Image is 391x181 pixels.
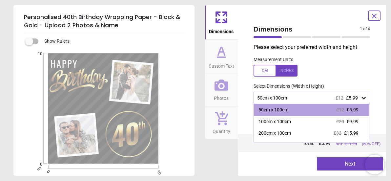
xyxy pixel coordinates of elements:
span: £15.99 [344,130,359,136]
span: 10 [30,51,42,57]
div: Show Rulers [29,37,195,45]
span: £ 11.98 [344,141,357,146]
button: Next [317,157,383,170]
span: (50% OFF) [362,141,381,147]
span: £9.99 [347,119,359,124]
span: Dimensions [209,25,234,35]
button: Dimensions [205,5,238,39]
span: RRP [336,141,357,147]
span: Photos [214,92,229,102]
label: Measurement Units [254,57,293,63]
span: £20 [336,119,344,124]
iframe: Brevo live chat [365,155,384,174]
span: £32 [334,130,341,136]
span: £5.99 [347,107,359,112]
div: 100cm x 100cm [258,119,291,125]
span: Dimensions [254,24,360,34]
button: Custom Text [205,40,238,74]
span: £12 [336,107,344,112]
span: 1 of 4 [360,26,370,32]
span: Quantity [213,125,230,135]
span: £12 [336,95,343,101]
button: Quantity [205,106,238,139]
button: Photos [205,74,238,106]
div: 50cm x 100cm [258,107,288,113]
div: 200cm x 100cm [258,130,291,137]
h5: Personalised 40th Birthday Wrapping Paper - Black & Gold - Upload 2 Photos & Name [24,11,184,32]
span: Custom Text [209,60,234,70]
span: £5.99 [346,95,358,101]
label: Select Dimensions (Width x Height) [248,83,324,90]
div: 50cm x 100cm [257,95,361,101]
span: 5.99 [321,141,331,146]
p: Please select your preferred width and height [254,44,376,51]
div: Total: [253,140,381,147]
span: £ [319,140,331,147]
